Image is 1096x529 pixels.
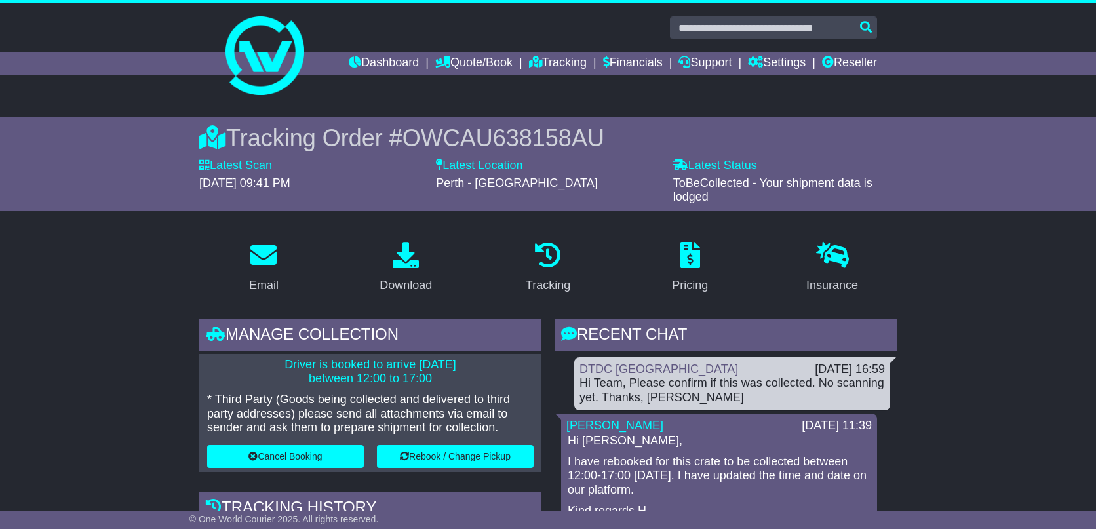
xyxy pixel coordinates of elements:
a: Download [371,237,440,299]
a: Settings [748,52,806,75]
div: [DATE] 16:59 [815,362,885,377]
p: Driver is booked to arrive [DATE] between 12:00 to 17:00 [207,358,534,386]
div: Tracking history [199,492,541,527]
a: Tracking [517,237,579,299]
a: Email [241,237,287,299]
div: Pricing [672,277,708,294]
a: Support [678,52,732,75]
button: Cancel Booking [207,445,364,468]
a: Pricing [663,237,716,299]
span: [DATE] 09:41 PM [199,176,290,189]
div: Download [380,277,432,294]
button: Rebook / Change Pickup [377,445,534,468]
span: ToBeCollected - Your shipment data is lodged [673,176,872,204]
div: Email [249,277,279,294]
label: Latest Scan [199,159,272,173]
a: Tracking [529,52,587,75]
div: RECENT CHAT [555,319,897,354]
div: [DATE] 11:39 [802,419,872,433]
label: Latest Location [436,159,522,173]
div: Insurance [806,277,858,294]
div: Tracking Order # [199,124,897,152]
span: © One World Courier 2025. All rights reserved. [189,514,379,524]
div: Hi Team, Please confirm if this was collected. No scanning yet. Thanks, [PERSON_NAME] [579,376,885,404]
label: Latest Status [673,159,757,173]
a: Insurance [798,237,867,299]
a: [PERSON_NAME] [566,419,663,432]
a: Financials [603,52,663,75]
a: Quote/Book [435,52,513,75]
p: Hi [PERSON_NAME], [568,434,871,448]
p: Kind regards H [568,504,871,519]
p: * Third Party (Goods being collected and delivered to third party addresses) please send all atta... [207,393,534,435]
p: I have rebooked for this crate to be collected between 12:00-17:00 [DATE]. I have updated the tim... [568,455,871,498]
a: DTDC [GEOGRAPHIC_DATA] [579,362,738,376]
span: OWCAU638158AU [402,125,604,151]
a: Dashboard [349,52,419,75]
div: Manage collection [199,319,541,354]
span: Perth - [GEOGRAPHIC_DATA] [436,176,597,189]
div: Tracking [526,277,570,294]
a: Reseller [822,52,877,75]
